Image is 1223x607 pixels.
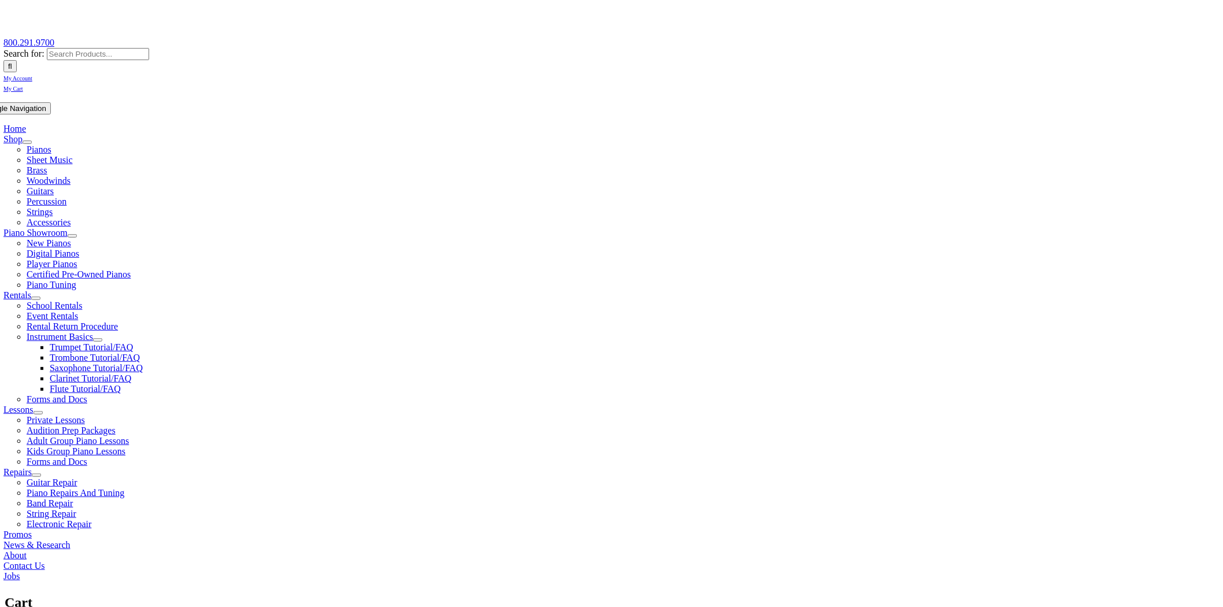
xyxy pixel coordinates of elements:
a: Band Repair [27,498,73,508]
a: Certified Pre-Owned Pianos [27,269,131,279]
span: My Cart [3,86,23,92]
a: Private Lessons [27,415,85,425]
a: Guitars [27,186,54,196]
a: Rentals [3,290,31,300]
span: Instrument Basics [27,332,93,342]
a: My Cart [3,83,23,92]
a: Audition Prep Packages [27,425,116,435]
a: Home [3,124,26,134]
a: Percussion [27,197,66,206]
a: String Repair [27,509,76,519]
a: My Account [3,72,32,82]
span: Search for: [3,49,45,58]
a: Trumpet Tutorial/FAQ [50,342,133,352]
a: Promos [3,530,32,539]
a: New Pianos [27,238,71,248]
a: Piano Repairs And Tuning [27,488,124,498]
a: Brass [27,165,47,175]
a: Event Rentals [27,311,78,321]
button: Open submenu of Piano Showroom [68,234,77,238]
a: Sheet Music [27,155,73,165]
a: Clarinet Tutorial/FAQ [50,373,132,383]
a: Electronic Repair [27,519,91,529]
a: Flute Tutorial/FAQ [50,384,121,394]
a: News & Research [3,540,71,550]
a: Strings [27,207,53,217]
a: Saxophone Tutorial/FAQ [50,363,143,373]
a: Guitar Repair [27,478,77,487]
a: Lessons [3,405,34,414]
a: Adult Group Piano Lessons [27,436,129,446]
a: Player Pianos [27,259,77,269]
a: Shop [3,134,23,144]
a: Repairs [3,467,32,477]
a: Forms and Docs [27,457,87,467]
a: 800.291.9700 [3,38,54,47]
a: About [3,550,27,560]
button: Open submenu of Lessons [34,411,43,414]
a: Contact Us [3,561,45,571]
a: Rental Return Procedure [27,321,118,331]
a: Kids Group Piano Lessons [27,446,125,456]
a: Trombone Tutorial/FAQ [50,353,140,362]
input: Search Products... [47,48,149,60]
a: Jobs [3,571,20,581]
a: Piano Tuning [27,280,76,290]
span: My Account [3,75,32,82]
a: Digital Pianos [27,249,79,258]
button: Open submenu of Repairs [32,473,41,477]
button: Open submenu of Rentals [31,297,40,300]
button: Open submenu of Shop [23,140,32,144]
a: Pianos [27,145,51,154]
a: School Rentals [27,301,82,310]
span: Piano Showroom [3,228,68,238]
button: Open submenu of Instrument Basics [93,338,102,342]
input: Search [3,60,17,72]
a: Woodwinds [27,176,71,186]
a: Forms and Docs [27,394,87,404]
a: Accessories [27,217,71,227]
